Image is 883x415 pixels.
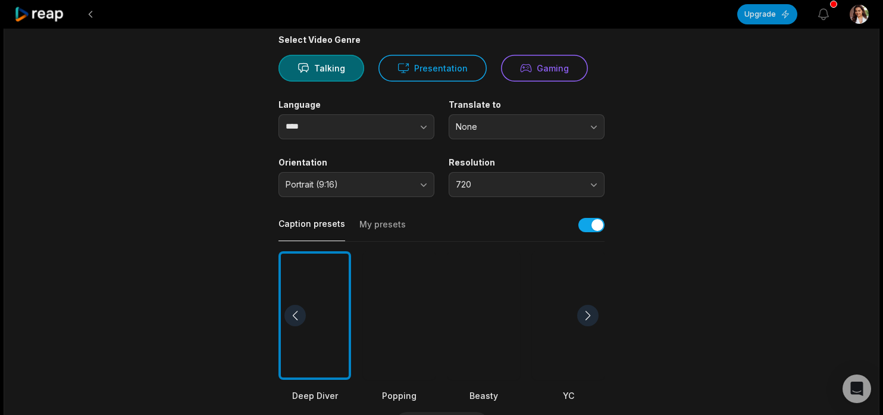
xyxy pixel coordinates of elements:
button: Presentation [378,55,487,82]
span: None [456,121,581,132]
button: Talking [278,55,364,82]
button: Upgrade [737,4,797,24]
button: 720 [449,172,605,197]
div: Select Video Genre [278,35,605,45]
button: My presets [359,219,406,241]
div: Deep Diver [278,389,351,402]
div: YC [532,389,605,402]
button: Caption presets [278,218,345,241]
div: Open Intercom Messenger [843,375,871,403]
span: Portrait (9:16) [286,179,411,190]
label: Resolution [449,157,605,168]
label: Orientation [278,157,434,168]
button: None [449,114,605,139]
div: Popping [363,389,436,402]
button: Gaming [501,55,588,82]
button: Portrait (9:16) [278,172,434,197]
label: Language [278,99,434,110]
label: Translate to [449,99,605,110]
span: 720 [456,179,581,190]
div: Beasty [447,389,520,402]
